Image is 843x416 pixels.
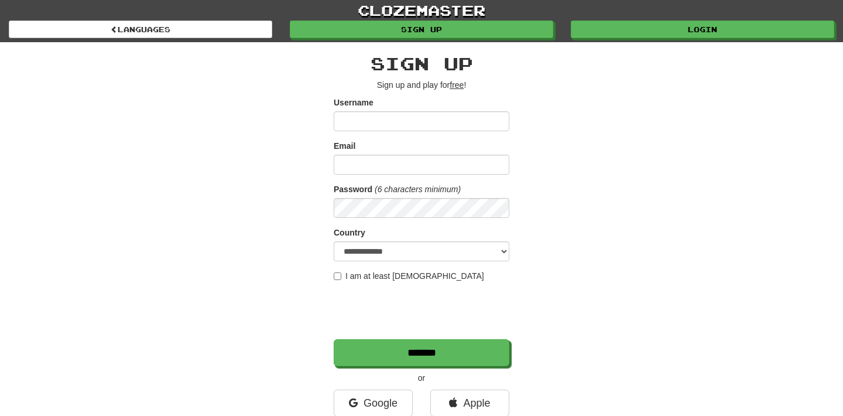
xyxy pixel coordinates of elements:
[334,183,372,195] label: Password
[375,185,461,194] em: (6 characters minimum)
[571,21,834,38] a: Login
[334,270,484,282] label: I am at least [DEMOGRAPHIC_DATA]
[334,79,509,91] p: Sign up and play for !
[334,227,365,238] label: Country
[290,21,553,38] a: Sign up
[334,97,373,108] label: Username
[9,21,272,38] a: Languages
[334,272,341,280] input: I am at least [DEMOGRAPHIC_DATA]
[334,140,355,152] label: Email
[334,54,509,73] h2: Sign up
[450,80,464,90] u: free
[334,288,512,333] iframe: reCAPTCHA
[334,372,509,384] p: or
